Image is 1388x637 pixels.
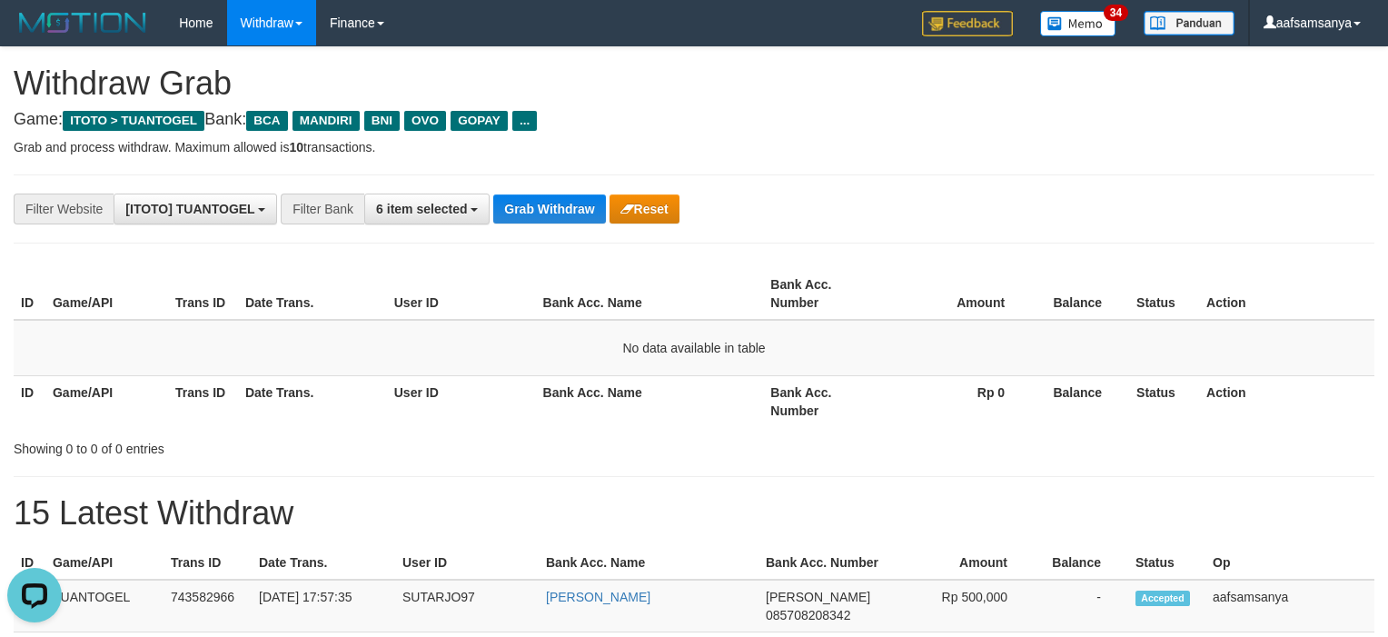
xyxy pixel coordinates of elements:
[886,375,1032,427] th: Rp 0
[1128,546,1205,580] th: Status
[14,433,565,458] div: Showing 0 to 0 of 0 entries
[1104,5,1128,21] span: 34
[1205,580,1374,632] td: aafsamsanya
[246,111,287,131] span: BCA
[1144,11,1234,35] img: panduan.png
[14,9,152,36] img: MOTION_logo.png
[252,580,395,632] td: [DATE] 17:57:35
[763,268,886,320] th: Bank Acc. Number
[536,375,764,427] th: Bank Acc. Name
[7,7,62,62] button: Open LiveChat chat widget
[1035,580,1128,632] td: -
[493,194,605,224] button: Grab Withdraw
[766,590,870,604] span: [PERSON_NAME]
[14,375,45,427] th: ID
[758,546,894,580] th: Bank Acc. Number
[763,375,886,427] th: Bank Acc. Number
[14,495,1374,532] h1: 15 Latest Withdraw
[894,580,1035,632] td: Rp 500,000
[14,320,1374,376] td: No data available in table
[1129,375,1199,427] th: Status
[546,590,650,604] a: [PERSON_NAME]
[364,111,400,131] span: BNI
[14,65,1374,102] h1: Withdraw Grab
[14,194,114,224] div: Filter Website
[14,546,45,580] th: ID
[894,546,1035,580] th: Amount
[610,194,679,224] button: Reset
[1040,11,1116,36] img: Button%20Memo.svg
[1205,546,1374,580] th: Op
[922,11,1013,36] img: Feedback.jpg
[125,202,254,216] span: [ITOTO] TUANTOGEL
[395,546,539,580] th: User ID
[364,194,490,224] button: 6 item selected
[387,268,536,320] th: User ID
[45,546,164,580] th: Game/API
[539,546,758,580] th: Bank Acc. Name
[1032,375,1129,427] th: Balance
[164,580,252,632] td: 743582966
[252,546,395,580] th: Date Trans.
[168,268,238,320] th: Trans ID
[45,580,164,632] td: TUANTOGEL
[1129,268,1199,320] th: Status
[395,580,539,632] td: SUTARJO97
[536,268,764,320] th: Bank Acc. Name
[14,268,45,320] th: ID
[451,111,508,131] span: GOPAY
[1135,591,1190,606] span: Accepted
[1035,546,1128,580] th: Balance
[292,111,360,131] span: MANDIRI
[886,268,1032,320] th: Amount
[1199,268,1374,320] th: Action
[376,202,467,216] span: 6 item selected
[45,375,168,427] th: Game/API
[238,268,387,320] th: Date Trans.
[289,140,303,154] strong: 10
[114,194,277,224] button: [ITOTO] TUANTOGEL
[766,608,850,622] span: Copy 085708208342 to clipboard
[387,375,536,427] th: User ID
[168,375,238,427] th: Trans ID
[512,111,537,131] span: ...
[281,194,364,224] div: Filter Bank
[63,111,204,131] span: ITOTO > TUANTOGEL
[404,111,446,131] span: OVO
[14,138,1374,156] p: Grab and process withdraw. Maximum allowed is transactions.
[45,268,168,320] th: Game/API
[1199,375,1374,427] th: Action
[238,375,387,427] th: Date Trans.
[164,546,252,580] th: Trans ID
[1032,268,1129,320] th: Balance
[14,111,1374,129] h4: Game: Bank:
